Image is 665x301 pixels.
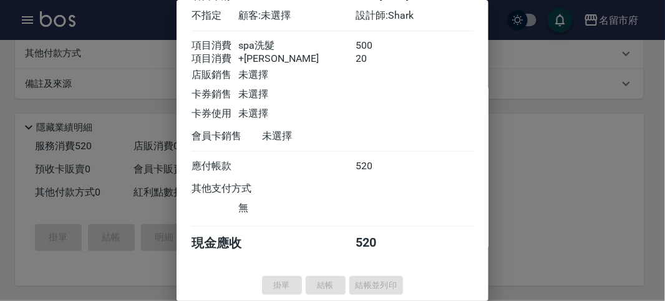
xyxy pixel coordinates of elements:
div: 無 [238,202,356,215]
div: 店販銷售 [192,69,238,82]
div: 設計師: Shark [356,9,473,22]
div: 未選擇 [238,107,356,121]
div: 520 [356,235,403,252]
div: 會員卡銷售 [192,130,262,143]
div: 卡券使用 [192,107,238,121]
div: 未選擇 [262,130,379,143]
div: 未選擇 [238,88,356,101]
div: 不指定 [192,9,238,22]
div: 其他支付方式 [192,182,286,195]
div: 卡券銷售 [192,88,238,101]
div: 500 [356,39,403,52]
div: 項目消費 [192,39,238,52]
div: 未選擇 [238,69,356,82]
div: 現金應收 [192,235,262,252]
div: 顧客: 未選擇 [238,9,356,22]
div: 項目消費 [192,52,238,66]
div: 應付帳款 [192,160,238,173]
div: 520 [356,160,403,173]
div: +[PERSON_NAME] [238,52,356,66]
div: spa洗髮 [238,39,356,52]
div: 20 [356,52,403,66]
